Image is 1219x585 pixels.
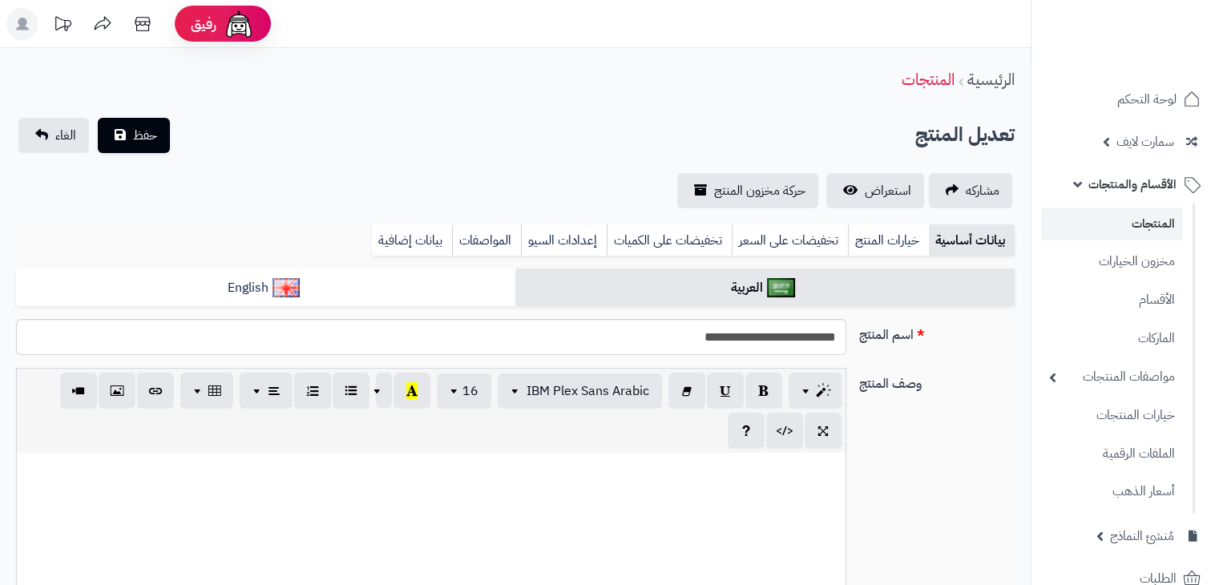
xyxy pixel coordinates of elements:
a: مشاركه [929,173,1012,208]
button: IBM Plex Sans Arabic [498,373,662,409]
a: مواصفات المنتجات [1041,360,1183,394]
span: استعراض [865,181,911,200]
a: إعدادات السيو [521,224,607,256]
span: مشاركه [966,181,999,200]
img: English [272,278,301,297]
img: ai-face.png [223,8,255,40]
span: لوحة التحكم [1117,88,1177,111]
span: 16 [462,381,478,401]
a: الأقسام [1041,283,1183,317]
a: خيارات المنتج [848,224,929,256]
a: English [16,268,515,308]
a: تخفيضات على السعر [732,224,848,256]
span: الغاء [55,126,76,145]
a: المنتجات [1041,208,1183,240]
span: مُنشئ النماذج [1110,525,1174,547]
label: وصف المنتج [853,368,1021,393]
span: حفظ [133,126,157,145]
button: 16 [437,373,491,409]
a: المنتجات [902,67,955,91]
h2: تعديل المنتج [915,119,1015,151]
a: الغاء [18,118,89,153]
a: حركة مخزون المنتج [677,173,818,208]
a: استعراض [826,173,924,208]
span: رفيق [191,14,216,34]
a: بيانات أساسية [929,224,1015,256]
span: سمارت لايف [1116,131,1174,153]
button: حفظ [98,118,170,153]
a: تخفيضات على الكميات [607,224,732,256]
a: الرئيسية [967,67,1015,91]
img: العربية [767,278,795,297]
span: حركة مخزون المنتج [714,181,805,200]
a: بيانات إضافية [372,224,452,256]
span: الأقسام والمنتجات [1088,173,1177,196]
a: تحديثات المنصة [42,8,83,44]
a: العربية [515,268,1015,308]
label: اسم المنتج [853,319,1021,345]
a: مخزون الخيارات [1041,244,1183,279]
a: أسعار الذهب [1041,474,1183,509]
a: الملفات الرقمية [1041,437,1183,471]
a: خيارات المنتجات [1041,398,1183,433]
a: المواصفات [452,224,521,256]
a: الماركات [1041,321,1183,356]
a: لوحة التحكم [1041,80,1209,119]
span: IBM Plex Sans Arabic [527,381,649,401]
